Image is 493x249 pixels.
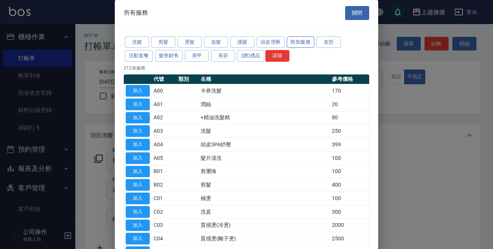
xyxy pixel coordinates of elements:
button: 髮券銷售 [155,50,183,62]
button: 關閉 [345,6,369,20]
td: 80 [330,111,369,124]
button: 加入 [126,166,150,178]
td: A04 [152,138,177,152]
button: 造型 [316,36,341,48]
td: 髮片清洗 [199,151,330,165]
th: 參考價格 [330,74,369,84]
td: 剪髮 [199,178,330,192]
button: 清除 [265,50,289,62]
button: 加入 [126,125,150,137]
td: A05 [152,151,177,165]
th: 代號 [152,74,177,84]
td: C02 [152,205,177,219]
th: 名稱 [199,74,330,84]
button: (贈)禮品 [237,50,264,62]
td: C03 [152,219,177,232]
td: 2500 [330,232,369,246]
td: A02 [152,111,177,124]
button: 加入 [126,85,150,97]
td: 20 [330,97,369,111]
button: 美容 [211,50,235,62]
td: A03 [152,124,177,138]
button: 頭皮理療 [257,36,285,48]
td: 100 [330,192,369,205]
th: 類別 [177,74,199,84]
button: 洗髮 [125,36,149,48]
td: 170 [330,84,369,98]
td: A00 [152,84,177,98]
button: 加入 [126,139,150,150]
button: 活動套餐 [125,50,153,62]
td: 補燙 [199,192,330,205]
button: 加入 [126,179,150,191]
button: 加入 [126,206,150,218]
button: 染髮 [204,36,228,48]
td: +精油洗髮精 [199,111,330,124]
td: 300 [330,205,369,219]
button: 加入 [126,112,150,124]
button: 護髮 [230,36,254,48]
td: A01 [152,97,177,111]
button: 加入 [126,220,150,231]
td: 100 [330,151,369,165]
button: 燙髮 [178,36,202,48]
td: 卡券洗髮 [199,84,330,98]
button: 美甲 [185,50,209,62]
td: 潤絲 [199,97,330,111]
td: B01 [152,165,177,178]
td: 洗直 [199,205,330,219]
td: 400 [330,178,369,192]
button: 加入 [126,99,150,110]
td: 剪瀏海 [199,165,330,178]
td: 399 [330,138,369,152]
p: 212 筆服務 [124,65,369,71]
td: C01 [152,192,177,205]
td: C04 [152,232,177,246]
td: 頭皮SPA紓壓 [199,138,330,152]
td: 2000 [330,219,369,232]
button: 加入 [126,152,150,164]
td: 250 [330,124,369,138]
button: 剪髮 [151,36,175,48]
span: 所有服務 [124,9,148,17]
td: 洗髮 [199,124,330,138]
button: 加入 [126,233,150,244]
td: 質感燙(離子燙) [199,232,330,246]
td: 100 [330,165,369,178]
button: 加入 [126,193,150,204]
td: 質感燙(冷燙) [199,219,330,232]
td: B02 [152,178,177,192]
button: 附加服務 [287,36,315,48]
